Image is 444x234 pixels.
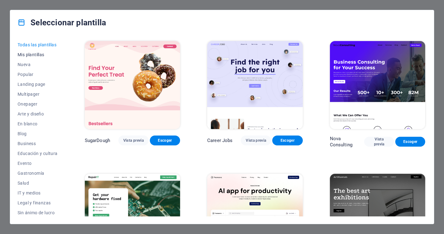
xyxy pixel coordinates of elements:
[18,188,58,198] button: IT y medios
[18,139,58,148] button: Business
[18,181,58,186] span: Salud
[18,40,58,50] button: Todas las plantillas
[364,137,394,147] button: Vista previa
[18,50,58,60] button: Mis plantillas
[18,171,58,176] span: Gastronomía
[18,18,106,27] h4: Seleccionar plantilla
[18,178,58,188] button: Salud
[18,151,58,156] span: Educación y cultura
[18,141,58,146] span: Business
[18,89,58,99] button: Multipager
[123,138,144,143] span: Vista previa
[18,121,58,126] span: En blanco
[155,138,175,143] span: Escoger
[207,137,233,144] p: Career Jobs
[395,137,425,147] button: Escoger
[277,138,298,143] span: Escoger
[18,42,58,47] span: Todas las plantillas
[330,136,364,148] p: Nova Consulting
[18,52,58,57] span: Mis plantillas
[18,109,58,119] button: Arte y diseño
[18,190,58,195] span: IT y medios
[369,137,389,147] span: Vista previa
[330,41,425,129] img: Nova Consulting
[18,198,58,208] button: Legal y finanzas
[18,200,58,205] span: Legal y finanzas
[18,102,58,107] span: Onepager
[18,168,58,178] button: Gastronomía
[85,137,110,144] p: SugarDough
[272,136,302,145] button: Escoger
[18,79,58,89] button: Landing page
[18,148,58,158] button: Educación y cultura
[18,92,58,97] span: Multipager
[18,82,58,87] span: Landing page
[18,119,58,129] button: En blanco
[400,139,420,144] span: Escoger
[246,138,266,143] span: Vista previa
[18,111,58,116] span: Arte y diseño
[241,136,271,145] button: Vista previa
[150,136,180,145] button: Escoger
[18,129,58,139] button: Blog
[18,158,58,168] button: Evento
[18,99,58,109] button: Onepager
[118,136,149,145] button: Vista previa
[18,161,58,166] span: Evento
[85,41,180,129] img: SugarDough
[18,62,58,67] span: Nueva
[18,208,58,218] button: Sin ánimo de lucro
[18,131,58,136] span: Blog
[207,41,302,129] img: Career Jobs
[18,60,58,69] button: Nueva
[18,72,58,77] span: Popular
[18,210,58,215] span: Sin ánimo de lucro
[18,69,58,79] button: Popular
